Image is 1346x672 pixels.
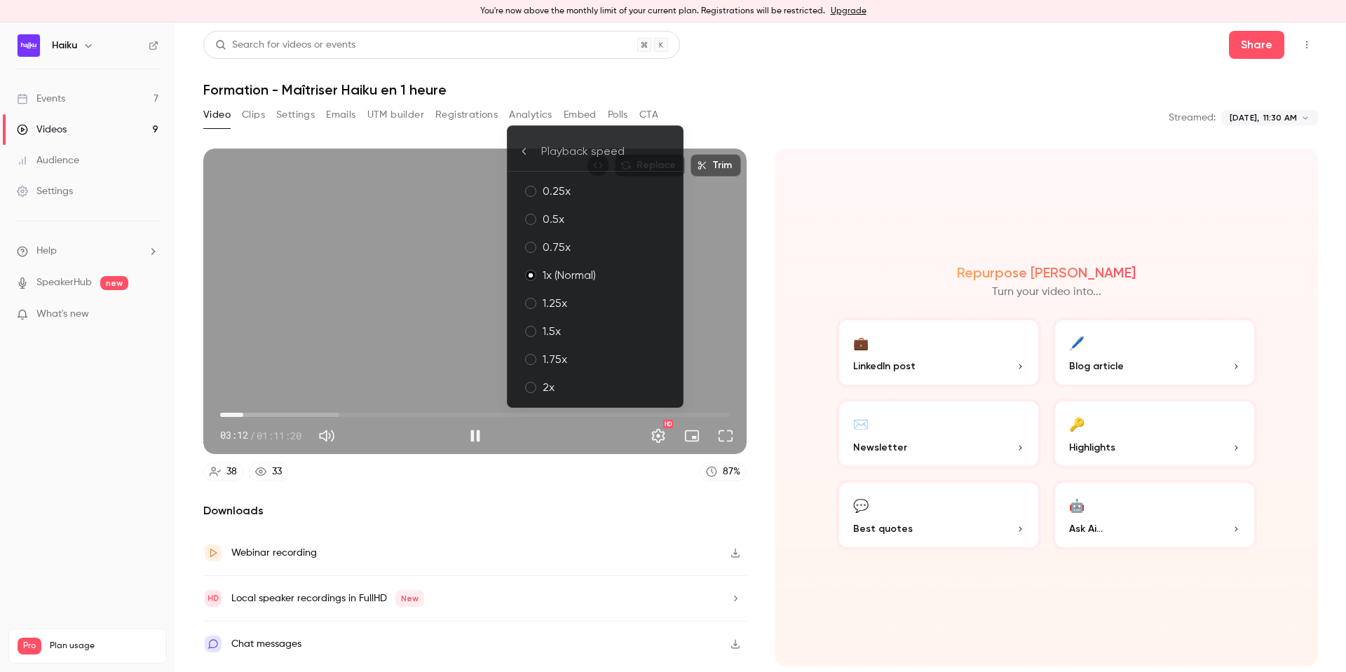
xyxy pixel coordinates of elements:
div: 2x [543,379,672,396]
div: 1.25x [543,295,672,312]
div: 1x (Normal) [543,267,672,284]
div: 0.75x [543,239,672,256]
div: 1.5x [543,323,672,340]
ul: Settings [508,126,683,407]
div: Playback speed [541,143,672,160]
div: 0.5x [543,211,672,228]
div: 1.75x [543,351,672,368]
div: 0.25x [543,183,672,200]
